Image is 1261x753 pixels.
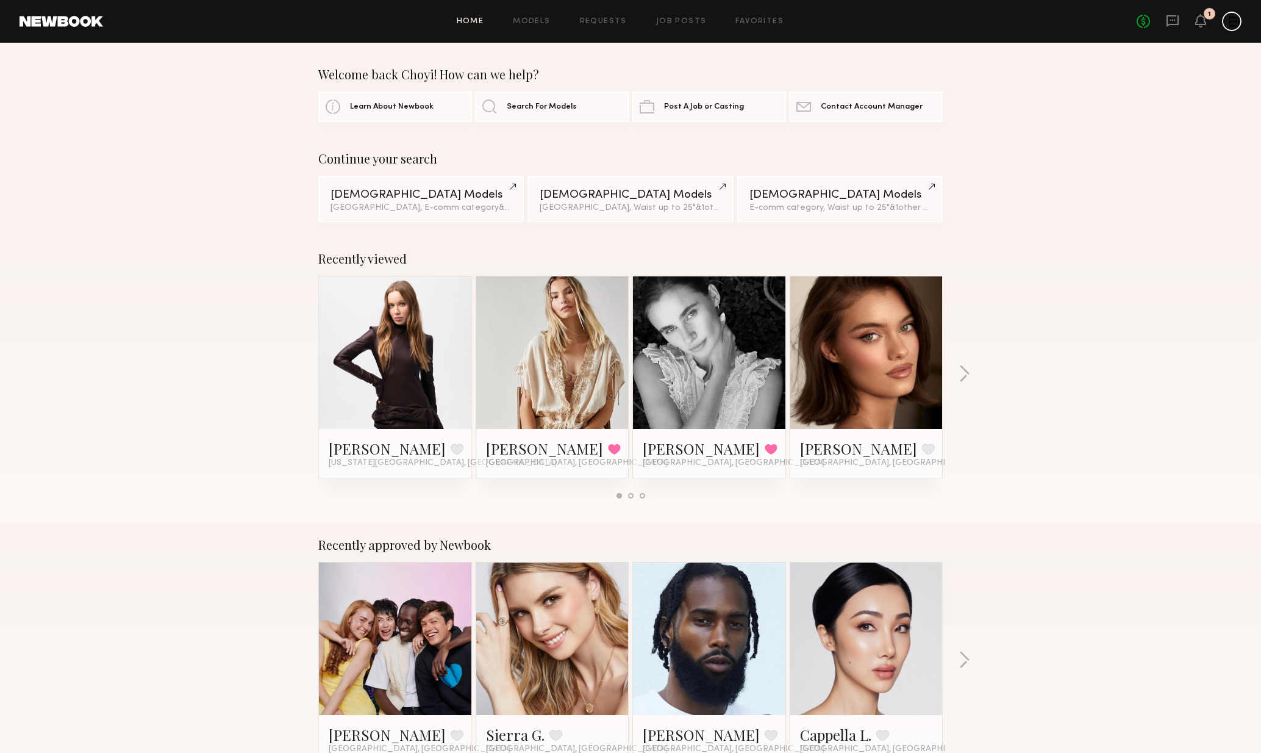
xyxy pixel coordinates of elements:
div: 1 [1208,11,1211,18]
a: Sierra G. [486,725,545,744]
a: [DEMOGRAPHIC_DATA] Models[GEOGRAPHIC_DATA], Waist up to 25"&1other filter [527,176,733,222]
a: [PERSON_NAME] [486,439,603,458]
div: [DEMOGRAPHIC_DATA] Models [540,189,721,201]
a: Post A Job or Casting [632,92,786,122]
div: [GEOGRAPHIC_DATA], E-comm category [330,204,512,212]
a: Home [457,18,484,26]
a: [PERSON_NAME] [329,439,446,458]
span: Search For Models [507,103,577,111]
div: [DEMOGRAPHIC_DATA] Models [749,189,931,201]
a: Learn About Newbook [318,92,472,122]
div: Welcome back Choyi! How can we help? [318,67,943,82]
div: E-comm category, Waist up to 25" [749,204,931,212]
span: Learn About Newbook [350,103,434,111]
span: & 1 other filter [890,204,942,212]
a: Requests [580,18,627,26]
a: Models [513,18,550,26]
a: Cappella L. [800,725,871,744]
span: & 1 other filter [696,204,748,212]
a: [PERSON_NAME] [329,725,446,744]
span: Contact Account Manager [821,103,923,111]
span: [GEOGRAPHIC_DATA], [GEOGRAPHIC_DATA] [486,458,668,468]
a: [DEMOGRAPHIC_DATA] Models[GEOGRAPHIC_DATA], E-comm category&2other filters [318,176,524,222]
a: [PERSON_NAME] [800,439,917,458]
div: Recently approved by Newbook [318,538,943,552]
a: Search For Models [475,92,629,122]
div: Continue your search [318,151,943,166]
a: [DEMOGRAPHIC_DATA] ModelsE-comm category, Waist up to 25"&1other filter [737,176,943,222]
div: Recently viewed [318,251,943,266]
a: [PERSON_NAME] [643,439,760,458]
div: [GEOGRAPHIC_DATA], Waist up to 25" [540,204,721,212]
a: Contact Account Manager [789,92,943,122]
a: Job Posts [656,18,707,26]
div: [DEMOGRAPHIC_DATA] Models [330,189,512,201]
span: [US_STATE][GEOGRAPHIC_DATA], [GEOGRAPHIC_DATA] [329,458,557,468]
a: [PERSON_NAME] [643,725,760,744]
span: [GEOGRAPHIC_DATA], [GEOGRAPHIC_DATA] [643,458,824,468]
span: [GEOGRAPHIC_DATA], [GEOGRAPHIC_DATA] [800,458,982,468]
a: Favorites [735,18,784,26]
span: Post A Job or Casting [664,103,744,111]
span: & 2 other filter s [499,204,557,212]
